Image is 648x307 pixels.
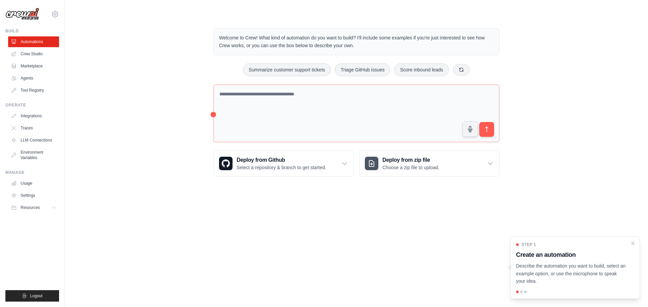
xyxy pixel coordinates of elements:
[243,63,331,76] button: Summarize customer support tickets
[5,28,59,34] div: Build
[8,49,59,59] a: Crew Studio
[8,111,59,121] a: Integrations
[8,135,59,146] a: LLM Connections
[394,63,449,76] button: Score inbound leads
[237,156,326,164] h3: Deploy from Github
[5,290,59,302] button: Logout
[8,85,59,96] a: Tool Registry
[630,241,636,246] button: Close walkthrough
[30,293,43,299] span: Logout
[382,164,439,171] p: Choose a zip file to upload.
[8,147,59,163] a: Environment Variables
[8,36,59,47] a: Automations
[5,8,39,21] img: Logo
[237,164,326,171] p: Select a repository & branch to get started.
[8,123,59,133] a: Traces
[8,61,59,71] a: Marketplace
[5,170,59,175] div: Manage
[521,242,536,247] span: Step 1
[8,73,59,84] a: Agents
[21,205,40,210] span: Resources
[219,34,494,50] p: Welcome to Crew! What kind of automation do you want to build? I'll include some examples if you'...
[8,202,59,213] button: Resources
[5,102,59,108] div: Operate
[516,250,626,259] h3: Create an automation
[335,63,390,76] button: Triage GitHub issues
[382,156,439,164] h3: Deploy from zip file
[8,190,59,201] a: Settings
[516,262,626,285] p: Describe the automation you want to build, select an example option, or use the microphone to spe...
[8,178,59,189] a: Usage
